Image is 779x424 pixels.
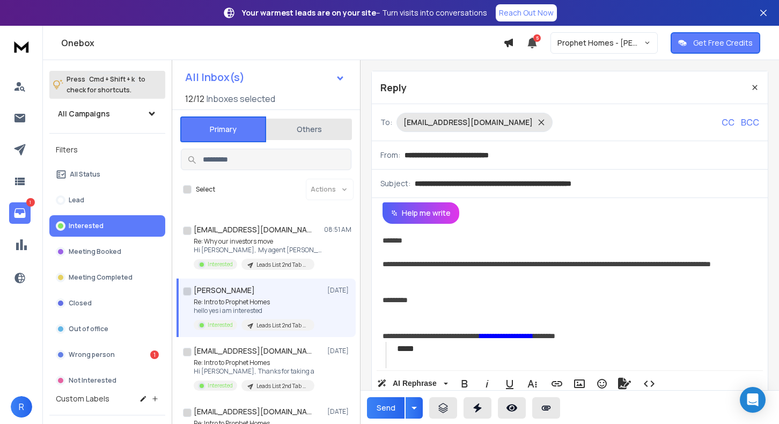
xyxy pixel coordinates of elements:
span: 12 / 12 [185,92,204,105]
p: [EMAIL_ADDRESS][DOMAIN_NAME] [403,117,533,128]
p: Reach Out Now [499,8,554,18]
button: All Status [49,164,165,185]
p: hello yes i am interested [194,306,314,315]
p: To: [380,117,392,128]
p: Meeting Completed [69,273,133,282]
button: All Campaigns [49,103,165,125]
h1: All Campaigns [58,108,110,119]
button: More Text [522,373,542,394]
button: Signature [614,373,635,394]
div: 1 [150,350,159,359]
button: Italic (⌘I) [477,373,497,394]
button: Not Interested [49,370,165,391]
span: 5 [533,34,541,42]
p: From: [380,150,400,160]
p: Re: Intro to Prophet Homes [194,359,314,367]
button: Meeting Completed [49,267,165,288]
p: Meeting Booked [69,247,121,256]
p: Out of office [69,325,108,333]
p: Re: Intro to Prophet Homes [194,298,314,306]
button: Code View [639,373,659,394]
button: AI Rephrase [375,373,450,394]
button: Underline (⌘U) [499,373,520,394]
p: All Status [70,170,100,179]
p: [DATE] [327,286,351,295]
button: Insert Link (⌘K) [547,373,567,394]
p: Reply [380,80,407,95]
p: Interested [208,321,233,329]
button: Insert Image (⌘P) [569,373,590,394]
p: Not Interested [69,376,116,385]
p: Leads List 2nd Tab Campaign Valid Accept All [256,382,308,390]
p: Interested [69,222,104,230]
p: Interested [208,260,233,268]
h1: Onebox [61,36,503,49]
button: Others [266,118,352,141]
label: Select [196,185,215,194]
p: CC [722,116,734,129]
p: Leads List 2nd Tab Campaign Valid Accept All [256,261,308,269]
div: Open Intercom Messenger [740,387,766,413]
p: Subject: [380,178,410,189]
button: Send [367,397,405,419]
p: Interested [208,382,233,390]
p: Wrong person [69,350,115,359]
button: Get Free Credits [671,32,760,54]
button: Lead [49,189,165,211]
h1: [PERSON_NAME] [194,285,255,296]
button: Bold (⌘B) [454,373,475,394]
button: Help me write [383,202,459,224]
p: 08:51 AM [324,225,351,234]
h1: [EMAIL_ADDRESS][DOMAIN_NAME] [194,406,312,417]
button: R [11,396,32,418]
button: Out of office [49,318,165,340]
h3: Filters [49,142,165,157]
button: Wrong person1 [49,344,165,365]
span: AI Rephrase [391,379,439,388]
p: 1 [26,198,35,207]
button: Interested [49,215,165,237]
p: Lead [69,196,84,204]
button: Meeting Booked [49,241,165,262]
button: Emoticons [592,373,612,394]
p: [DATE] [327,407,351,416]
a: 1 [9,202,31,224]
h3: Custom Labels [56,393,109,404]
p: Re: Why our investors move [194,237,322,246]
p: Press to check for shortcuts. [67,74,145,96]
strong: Your warmest leads are on your site [242,8,376,18]
img: logo [11,36,32,56]
p: [DATE] [327,347,351,355]
h1: [EMAIL_ADDRESS][DOMAIN_NAME] [194,224,312,235]
p: Hi [PERSON_NAME], Thanks for taking a [194,367,314,376]
a: Reach Out Now [496,4,557,21]
p: Prophet Homes - [PERSON_NAME] [557,38,644,48]
p: BCC [741,116,759,129]
h1: All Inbox(s) [185,72,245,83]
span: Cmd + Shift + k [87,73,136,85]
button: Primary [180,116,266,142]
p: Leads List 2nd Tab Campaign Valid Accept All [256,321,308,330]
h1: [EMAIL_ADDRESS][DOMAIN_NAME] [194,346,312,356]
h3: Inboxes selected [207,92,275,105]
p: – Turn visits into conversations [242,8,487,18]
p: Closed [69,299,92,308]
p: Hi [PERSON_NAME], My agent [PERSON_NAME] [194,246,322,254]
p: Get Free Credits [693,38,753,48]
button: Closed [49,293,165,314]
button: All Inbox(s) [177,67,354,88]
